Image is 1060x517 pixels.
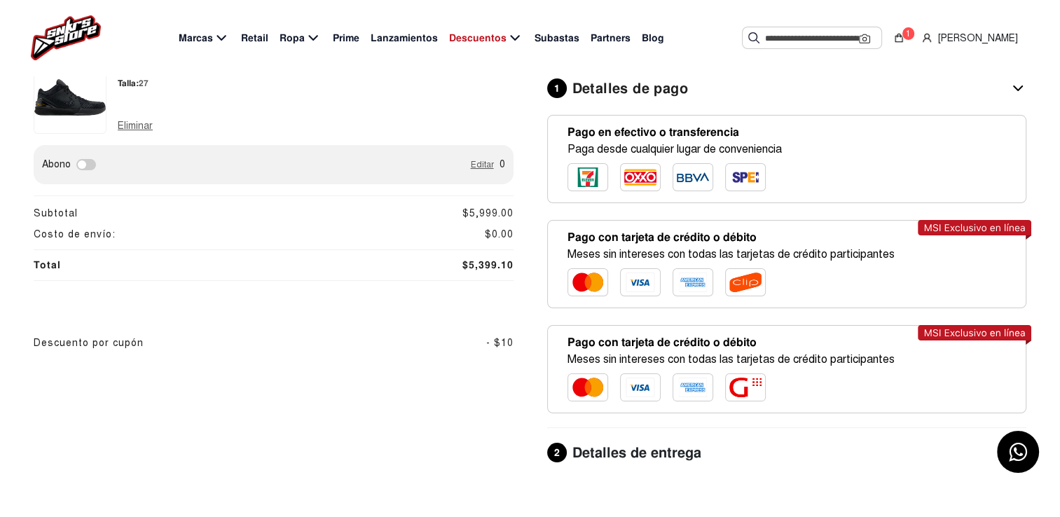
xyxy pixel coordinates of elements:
[567,127,782,138] p: Pago en efectivo o transferencia
[725,163,766,191] img: spei.png
[535,31,579,46] span: Subastas
[471,158,494,171] button: Editar
[918,220,1031,240] img: Ribbon.svg
[572,78,688,98] h2: Detalles de pago
[620,163,661,191] img: oxxo_.svg
[620,373,661,401] img: visa-4.svg
[859,33,870,44] img: Cámara
[572,443,701,462] b: Detalles de entrega
[118,76,339,90] p: Talla:
[902,27,915,41] div: 1
[500,157,505,172] span: 0
[547,78,567,98] span: 1
[591,31,631,46] span: Partners
[34,228,116,241] span: Costo de envío:
[567,352,895,366] span: Meses sin intereses con todas las tarjetas de crédito participantes
[31,15,101,60] img: logo
[642,31,664,46] span: Blog
[34,207,78,220] span: Subtotal
[893,32,904,43] img: shopping
[139,78,149,89] span: 27
[34,337,144,350] span: Descuento por cupón
[567,337,895,348] p: Pago con tarjeta de crédito o débito
[673,373,713,401] img: american-express-1.svg
[673,163,713,191] img: bbva_.svg
[42,157,71,172] span: Abono
[280,31,305,46] span: Ropa
[485,228,514,241] span: $0.00
[938,31,1018,46] span: [PERSON_NAME]
[748,32,759,43] img: Buscar
[547,443,567,462] span: 2
[34,258,61,271] b: Total
[567,142,782,156] span: Paga desde cualquier lugar de conveniencia
[333,31,359,46] span: Prime
[179,31,213,46] span: Marcas
[620,268,661,296] img: visa-4.svg
[567,247,895,261] span: Meses sin intereses con todas las tarjetas de crédito participantes
[241,31,268,46] span: Retail
[673,268,713,296] img: american-express-1.svg
[462,207,514,220] span: $5,999.00
[725,373,766,401] img: getnet.png
[725,268,766,296] img: Clip.png
[921,32,932,43] img: user
[34,62,106,133] img: Foto del producto
[486,337,514,350] span: - $10
[371,31,438,46] span: Lanzamientos
[918,325,1031,345] img: Ribbon.svg
[118,120,153,132] span: Eliminar
[567,163,608,191] img: 7_.svg
[449,31,507,46] span: Descuentos
[567,232,895,243] p: Pago con tarjeta de crédito o débito
[462,258,514,271] strong: $5,399.10
[567,373,608,401] img: mastercard-6.svg
[567,268,608,296] img: mastercard-6.svg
